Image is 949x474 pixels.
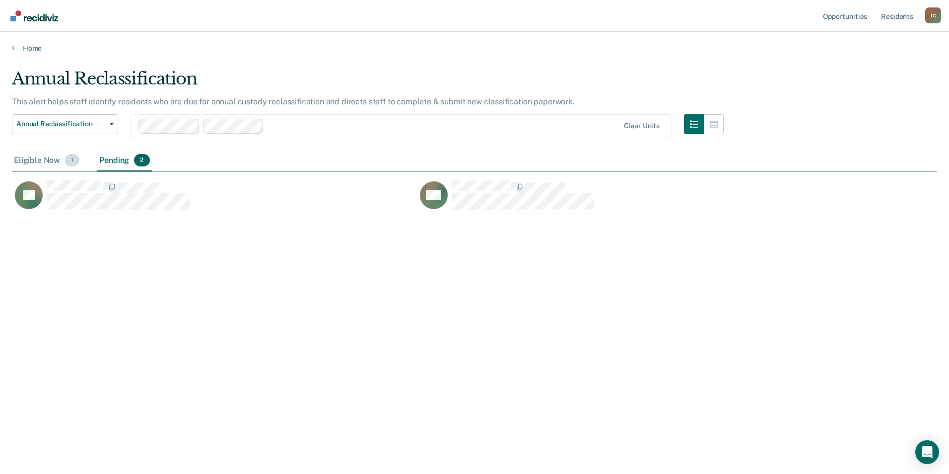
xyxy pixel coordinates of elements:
p: This alert helps staff identify residents who are due for annual custody reclassification and dir... [12,97,575,106]
div: J C [925,7,941,23]
div: Open Intercom Messenger [915,440,939,464]
img: Recidiviz [10,10,58,21]
div: Pending2 [97,150,151,172]
span: 2 [134,154,149,167]
button: Annual Reclassification [12,114,118,134]
span: 1 [65,154,79,167]
div: Annual Reclassification [12,69,724,97]
div: CaseloadOpportunityCell-00655886 [12,180,417,220]
a: Home [12,44,937,53]
span: Annual Reclassification [16,120,106,128]
div: CaseloadOpportunityCell-00336391 [417,180,822,220]
div: Eligible Now1 [12,150,81,172]
button: Profile dropdown button [925,7,941,23]
div: Clear units [624,122,660,130]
